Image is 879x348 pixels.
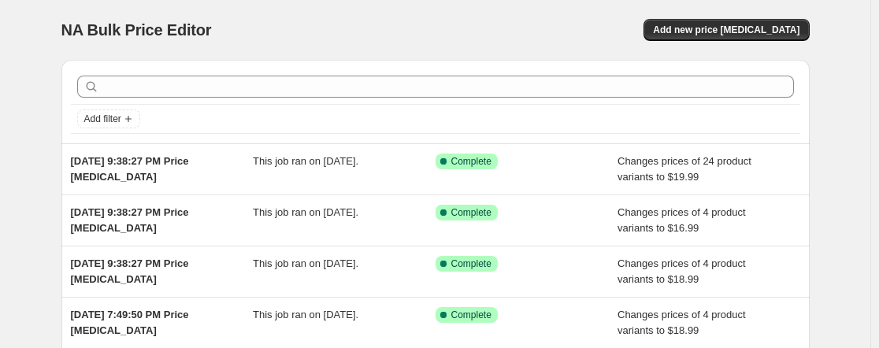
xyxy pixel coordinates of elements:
[451,309,491,321] span: Complete
[451,257,491,270] span: Complete
[71,206,189,234] span: [DATE] 9:38:27 PM Price [MEDICAL_DATA]
[253,206,358,218] span: This job ran on [DATE].
[643,19,809,41] button: Add new price [MEDICAL_DATA]
[77,109,140,128] button: Add filter
[253,155,358,167] span: This job ran on [DATE].
[71,155,189,183] span: [DATE] 9:38:27 PM Price [MEDICAL_DATA]
[253,309,358,320] span: This job ran on [DATE].
[618,206,746,234] span: Changes prices of 4 product variants to $16.99
[618,155,751,183] span: Changes prices of 24 product variants to $19.99
[618,309,746,336] span: Changes prices of 4 product variants to $18.99
[84,113,121,125] span: Add filter
[71,309,189,336] span: [DATE] 7:49:50 PM Price [MEDICAL_DATA]
[618,257,746,285] span: Changes prices of 4 product variants to $18.99
[451,155,491,168] span: Complete
[653,24,799,36] span: Add new price [MEDICAL_DATA]
[71,257,189,285] span: [DATE] 9:38:27 PM Price [MEDICAL_DATA]
[61,21,212,39] span: NA Bulk Price Editor
[253,257,358,269] span: This job ran on [DATE].
[451,206,491,219] span: Complete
